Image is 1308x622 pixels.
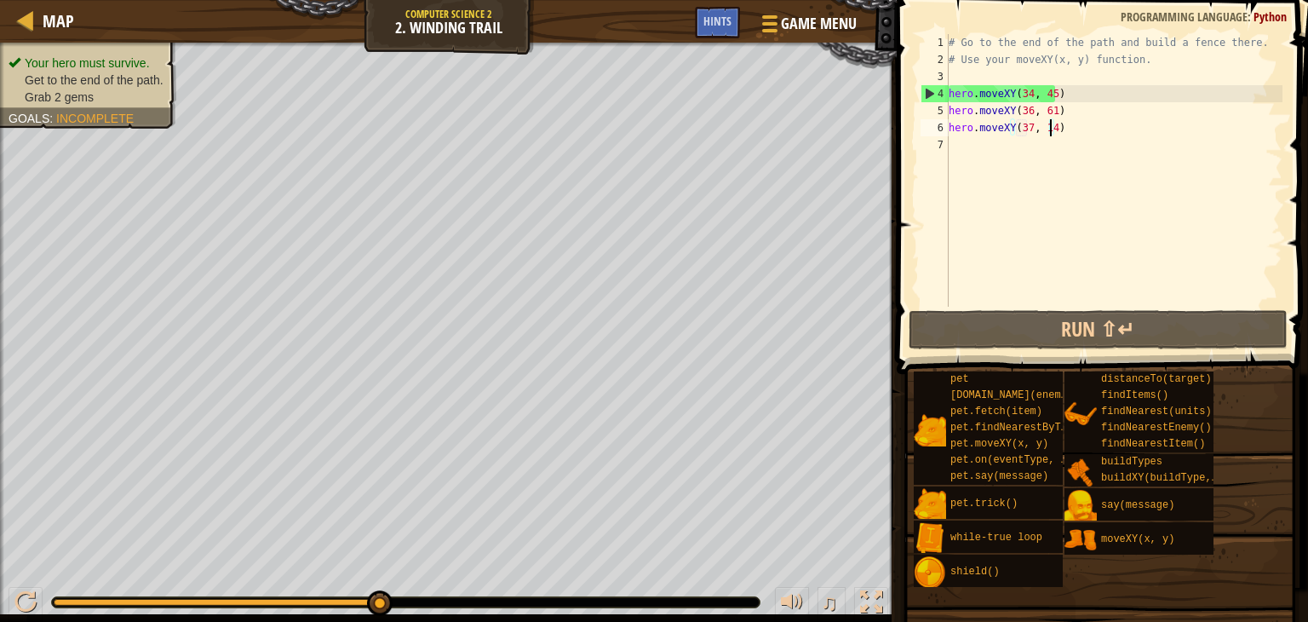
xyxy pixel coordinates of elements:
[921,119,949,136] div: 6
[1101,472,1248,484] span: buildXY(buildType, x, y)
[950,373,969,385] span: pet
[25,90,94,104] span: Grab 2 gems
[1101,373,1212,385] span: distanceTo(target)
[921,34,949,51] div: 1
[950,470,1048,482] span: pet.say(message)
[950,498,1018,510] span: pet.trick()
[1101,389,1168,401] span: findItems()
[909,310,1288,349] button: Run ⇧↵
[921,136,949,153] div: 7
[950,406,1042,418] span: pet.fetch(item)
[9,112,49,125] span: Goals
[1101,438,1205,450] span: findNearestItem()
[854,587,888,622] button: Toggle fullscreen
[1064,456,1097,488] img: portrait.png
[950,566,1000,578] span: shield()
[25,73,163,87] span: Get to the end of the path.
[1064,524,1097,556] img: portrait.png
[56,112,134,125] span: Incomplete
[950,389,1073,401] span: [DOMAIN_NAME](enemy)
[950,438,1048,450] span: pet.moveXY(x, y)
[1101,499,1174,511] span: say(message)
[914,522,946,555] img: portrait.png
[9,89,163,106] li: Grab 2 gems
[775,587,809,622] button: Adjust volume
[749,7,867,47] button: Game Menu
[1101,456,1162,468] span: buildTypes
[914,414,946,446] img: portrait.png
[1101,422,1212,434] span: findNearestEnemy()
[781,13,857,35] span: Game Menu
[1101,533,1174,545] span: moveXY(x, y)
[921,102,949,119] div: 5
[1248,9,1253,25] span: :
[950,454,1110,466] span: pet.on(eventType, handler)
[921,68,949,85] div: 3
[1064,490,1097,522] img: portrait.png
[49,112,56,125] span: :
[9,587,43,622] button: Ctrl + P: Play
[9,55,163,72] li: Your hero must survive.
[703,13,731,29] span: Hints
[821,590,838,615] span: ♫
[43,9,74,32] span: Map
[1121,9,1248,25] span: Programming language
[950,532,1042,544] span: while-true loop
[914,556,946,589] img: portrait.png
[950,422,1116,434] span: pet.findNearestByType(type)
[25,56,150,70] span: Your hero must survive.
[817,587,846,622] button: ♫
[1253,9,1287,25] span: Python
[921,51,949,68] div: 2
[9,72,163,89] li: Get to the end of the path.
[914,488,946,521] img: portrait.png
[1101,406,1212,418] span: findNearest(units)
[921,85,949,102] div: 4
[1064,398,1097,430] img: portrait.png
[34,9,74,32] a: Map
